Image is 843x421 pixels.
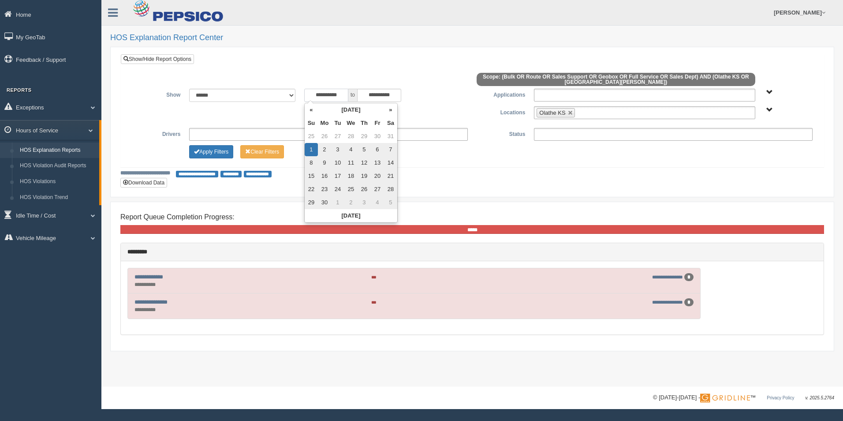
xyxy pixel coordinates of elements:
[16,158,99,174] a: HOS Violation Audit Reports
[305,209,397,222] th: [DATE]
[318,103,384,117] th: [DATE]
[344,143,358,156] td: 4
[331,196,344,209] td: 1
[305,183,318,196] td: 22
[331,143,344,156] td: 3
[305,143,318,156] td: 1
[371,183,384,196] td: 27
[318,143,331,156] td: 2
[344,156,358,169] td: 11
[318,183,331,196] td: 23
[110,34,834,42] h2: HOS Explanation Report Center
[127,128,185,139] label: Drivers
[331,156,344,169] td: 10
[348,89,357,102] span: to
[371,156,384,169] td: 13
[305,130,318,143] td: 25
[344,117,358,130] th: We
[318,196,331,209] td: 30
[384,196,397,209] td: 5
[477,73,755,86] span: Scope: (Bulk OR Route OR Sales Support OR Geobox OR Full Service OR Sales Dept) AND (Olathe KS OR...
[539,109,565,116] span: Olathe KS
[767,395,794,400] a: Privacy Policy
[344,169,358,183] td: 18
[358,143,371,156] td: 5
[318,169,331,183] td: 16
[331,169,344,183] td: 17
[371,143,384,156] td: 6
[344,130,358,143] td: 28
[371,196,384,209] td: 4
[472,89,530,99] label: Applications
[344,196,358,209] td: 2
[16,190,99,206] a: HOS Violation Trend
[358,117,371,130] th: Th
[472,128,530,139] label: Status
[331,130,344,143] td: 27
[653,393,834,402] div: © [DATE]-[DATE] - ™
[305,103,318,117] th: «
[384,183,397,196] td: 28
[331,117,344,130] th: Tu
[331,183,344,196] td: 24
[318,130,331,143] td: 26
[806,395,834,400] span: v. 2025.5.2764
[189,145,233,158] button: Change Filter Options
[384,143,397,156] td: 7
[318,156,331,169] td: 9
[120,213,824,221] h4: Report Queue Completion Progress:
[384,117,397,130] th: Sa
[358,169,371,183] td: 19
[305,169,318,183] td: 15
[127,89,185,99] label: Show
[305,117,318,130] th: Su
[344,183,358,196] td: 25
[120,178,167,188] button: Download Data
[371,117,384,130] th: Fr
[318,117,331,130] th: Mo
[384,103,397,117] th: »
[16,143,99,158] a: HOS Explanation Reports
[305,156,318,169] td: 8
[358,183,371,196] td: 26
[384,130,397,143] td: 31
[384,169,397,183] td: 21
[384,156,397,169] td: 14
[358,196,371,209] td: 3
[305,196,318,209] td: 29
[358,130,371,143] td: 29
[472,106,530,117] label: Locations
[700,394,750,402] img: Gridline
[358,156,371,169] td: 12
[371,130,384,143] td: 30
[371,169,384,183] td: 20
[16,174,99,190] a: HOS Violations
[121,54,194,64] a: Show/Hide Report Options
[240,145,284,158] button: Change Filter Options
